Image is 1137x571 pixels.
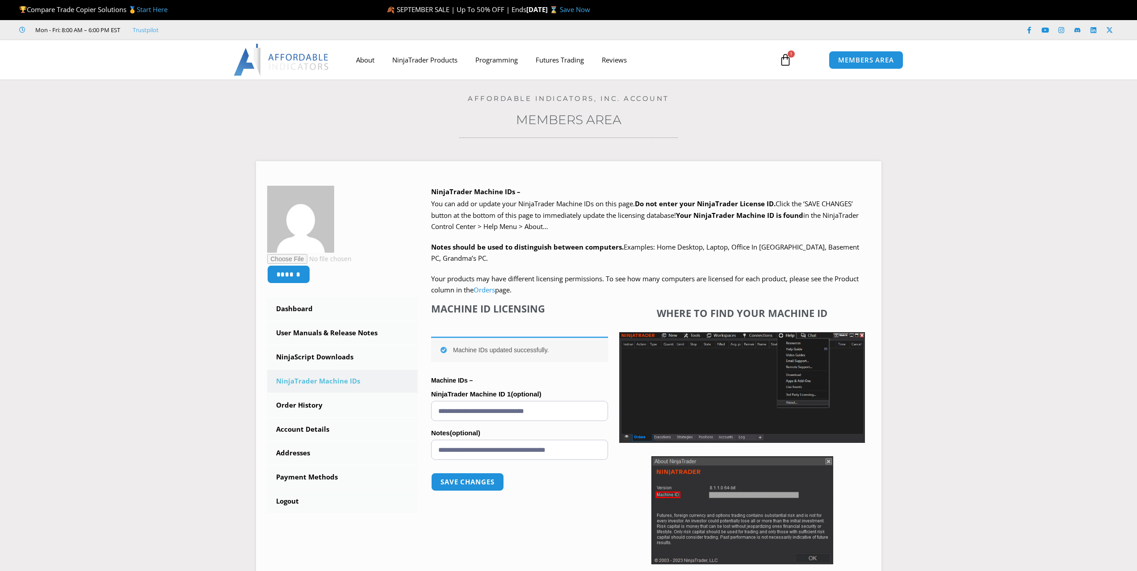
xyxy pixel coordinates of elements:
[431,337,608,362] div: Machine IDs updated successfully.
[526,5,560,14] strong: [DATE] ⌛
[347,50,383,70] a: About
[431,274,859,295] span: Your products may have different licensing permissions. To see how many computers are licensed fo...
[267,186,334,253] img: 68bbeb413a7917345a4517d5ade0dacd2bca274da29b692edadcb7c2e525555f
[431,473,504,491] button: Save changes
[431,199,859,231] span: Click the ‘SAVE CHANGES’ button at the bottom of this page to immediately update the licensing da...
[676,211,803,220] strong: Your NinjaTrader Machine ID is found
[829,51,903,69] a: MEMBERS AREA
[267,466,418,489] a: Payment Methods
[267,297,418,321] a: Dashboard
[431,187,520,196] b: NinjaTrader Machine IDs –
[766,47,805,73] a: 1
[267,418,418,441] a: Account Details
[431,426,608,440] label: Notes
[635,199,776,208] b: Do not enter your NinjaTrader License ID.
[431,377,473,384] strong: Machine IDs –
[619,332,865,443] img: Screenshot 2025-01-17 1155544 | Affordable Indicators – NinjaTrader
[19,5,168,14] span: Compare Trade Copier Solutions 🥇
[431,388,608,401] label: NinjaTrader Machine ID 1
[133,25,159,35] a: Trustpilot
[468,94,669,103] a: Affordable Indicators, Inc. Account
[383,50,466,70] a: NinjaTrader Products
[474,285,495,294] a: Orders
[527,50,593,70] a: Futures Trading
[838,57,894,63] span: MEMBERS AREA
[267,321,418,345] a: User Manuals & Release Notes
[33,25,120,35] span: Mon - Fri: 8:00 AM – 6:00 PM EST
[267,490,418,513] a: Logout
[267,297,418,513] nav: Account pages
[431,242,859,263] span: Examples: Home Desktop, Laptop, Office In [GEOGRAPHIC_DATA], Basement PC, Grandma’s PC.
[431,242,624,251] strong: Notes should be used to distinguish between computers.
[450,429,480,437] span: (optional)
[431,199,635,208] span: You can add or update your NinjaTrader Machine IDs on this page.
[593,50,636,70] a: Reviews
[267,442,418,465] a: Addresses
[267,394,418,417] a: Order History
[347,50,769,70] nav: Menu
[466,50,527,70] a: Programming
[511,390,541,398] span: (optional)
[788,50,795,58] span: 1
[267,370,418,393] a: NinjaTrader Machine IDs
[560,5,590,14] a: Save Now
[267,346,418,369] a: NinjaScript Downloads
[137,5,168,14] a: Start Here
[20,6,26,13] img: 🏆
[516,112,621,127] a: Members Area
[386,5,526,14] span: 🍂 SEPTEMBER SALE | Up To 50% OFF | Ends
[431,303,608,314] h4: Machine ID Licensing
[619,307,865,319] h4: Where to find your Machine ID
[234,44,330,76] img: LogoAI | Affordable Indicators – NinjaTrader
[651,456,833,564] img: Screenshot 2025-01-17 114931 | Affordable Indicators – NinjaTrader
